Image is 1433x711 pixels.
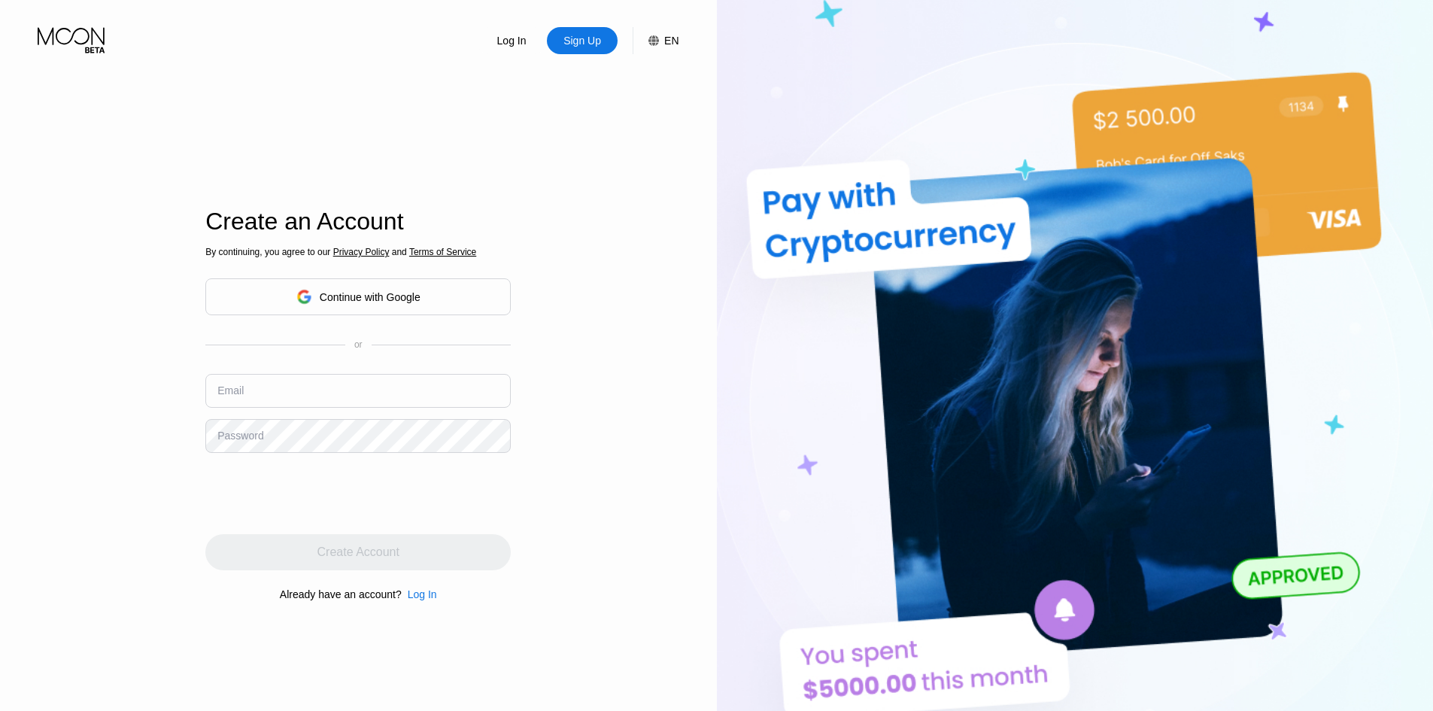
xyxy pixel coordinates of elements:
[217,430,263,442] div: Password
[562,33,603,48] div: Sign Up
[205,278,511,315] div: Continue with Google
[320,291,420,303] div: Continue with Google
[476,27,547,54] div: Log In
[389,247,409,257] span: and
[333,247,390,257] span: Privacy Policy
[547,27,618,54] div: Sign Up
[217,384,244,397] div: Email
[664,35,679,47] div: EN
[402,588,437,600] div: Log In
[205,464,434,523] iframe: reCAPTCHA
[409,247,476,257] span: Terms of Service
[633,27,679,54] div: EN
[205,247,511,257] div: By continuing, you agree to our
[280,588,402,600] div: Already have an account?
[496,33,528,48] div: Log In
[205,208,511,235] div: Create an Account
[354,339,363,350] div: or
[408,588,437,600] div: Log In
